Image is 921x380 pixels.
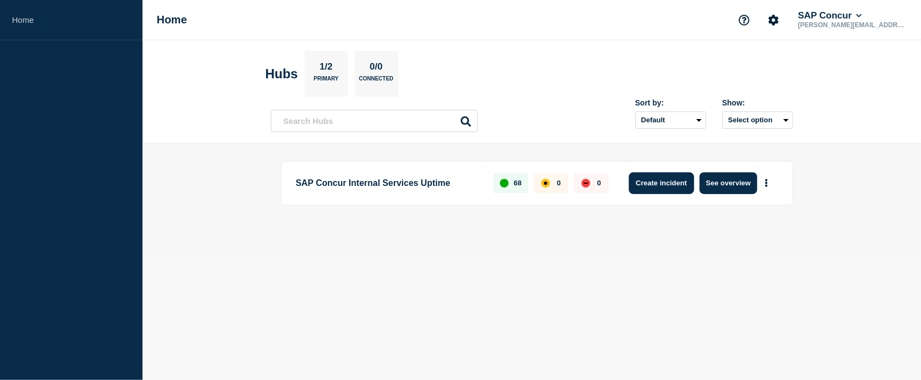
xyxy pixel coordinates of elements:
[557,179,561,187] p: 0
[541,179,550,188] div: affected
[635,111,706,129] select: Sort by
[157,14,187,26] h1: Home
[265,66,298,82] h2: Hubs
[722,98,793,107] div: Show:
[597,179,601,187] p: 0
[271,110,478,132] input: Search Hubs
[759,173,774,193] button: More actions
[796,10,864,21] button: SAP Concur
[762,9,785,32] button: Account settings
[700,172,757,194] button: See overview
[582,179,590,188] div: down
[359,76,393,87] p: Connected
[722,111,793,129] button: Select option
[514,179,521,187] p: 68
[733,9,756,32] button: Support
[316,61,337,76] p: 1/2
[796,21,909,29] p: [PERSON_NAME][EMAIL_ADDRESS][PERSON_NAME][DOMAIN_NAME]
[314,76,339,87] p: Primary
[629,172,694,194] button: Create incident
[635,98,706,107] div: Sort by:
[296,172,481,194] p: SAP Concur Internal Services Uptime
[366,61,387,76] p: 0/0
[500,179,509,188] div: up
